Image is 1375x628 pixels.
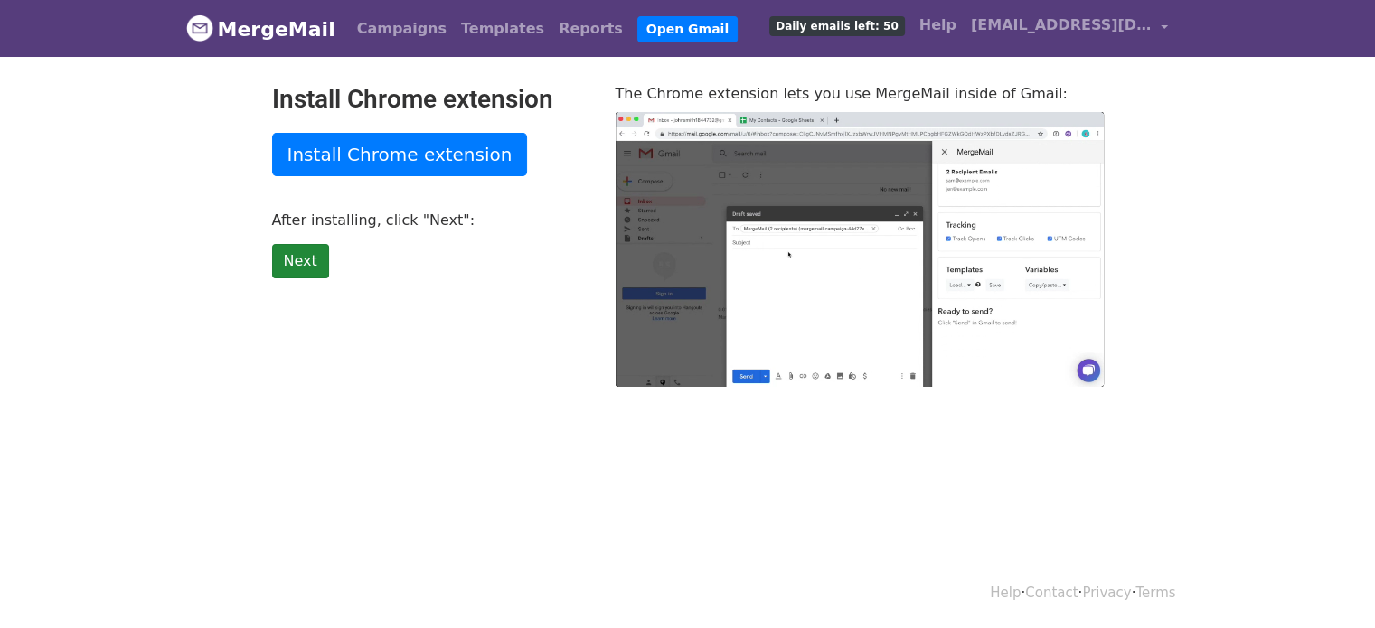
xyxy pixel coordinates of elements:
[616,84,1104,103] p: The Chrome extension lets you use MergeMail inside of Gmail:
[454,11,551,47] a: Templates
[990,585,1021,601] a: Help
[272,211,589,230] p: After installing, click "Next":
[350,11,454,47] a: Campaigns
[186,10,335,48] a: MergeMail
[769,16,904,36] span: Daily emails left: 50
[971,14,1152,36] span: [EMAIL_ADDRESS][DOMAIN_NAME]
[272,133,528,176] a: Install Chrome extension
[186,14,213,42] img: MergeMail logo
[964,7,1175,50] a: [EMAIL_ADDRESS][DOMAIN_NAME]
[272,244,329,278] a: Next
[1135,585,1175,601] a: Terms
[551,11,630,47] a: Reports
[1082,585,1131,601] a: Privacy
[272,84,589,115] h2: Install Chrome extension
[912,7,964,43] a: Help
[1285,541,1375,628] iframe: Chat Widget
[637,16,738,42] a: Open Gmail
[762,7,911,43] a: Daily emails left: 50
[1025,585,1078,601] a: Contact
